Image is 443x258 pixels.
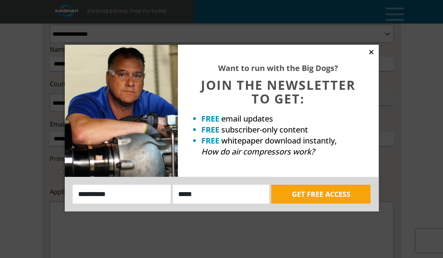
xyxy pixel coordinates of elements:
input: Name: [73,185,171,203]
span: JOIN THE NEWSLETTER TO GET: [201,76,355,107]
input: Email [173,185,269,203]
span: subscriber-only content [221,124,308,135]
button: Close [368,49,375,56]
em: How do air compressors work? [201,146,315,157]
span: email updates [221,113,273,124]
strong: Want to run with the Big Dogs? [218,63,338,73]
strong: FREE [201,135,219,146]
span: whitepaper download instantly, [221,135,337,146]
strong: FREE [201,124,219,135]
strong: FREE [201,113,219,124]
button: GET FREE ACCESS [271,185,370,203]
